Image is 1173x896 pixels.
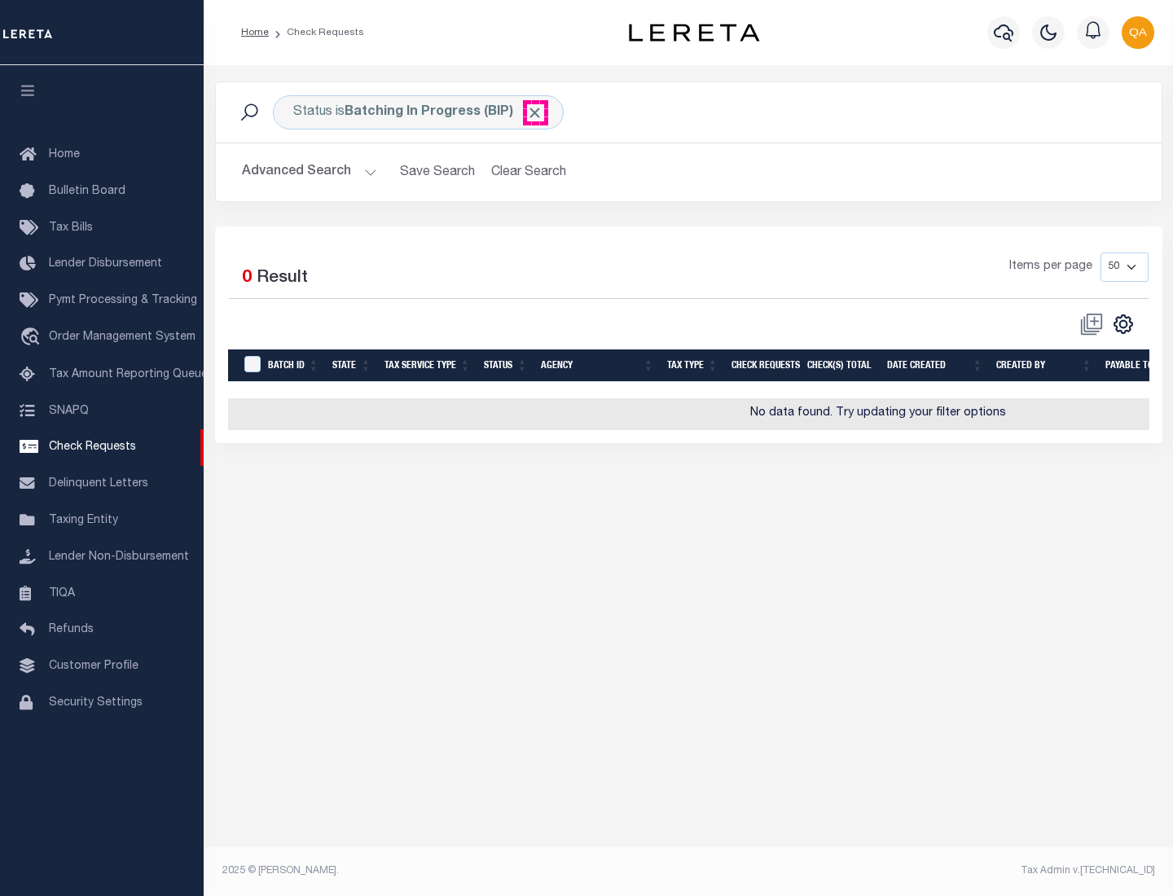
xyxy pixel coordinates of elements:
[661,349,725,383] th: Tax Type: activate to sort column ascending
[257,266,308,292] label: Result
[1009,258,1092,276] span: Items per page
[210,863,689,878] div: 2025 © [PERSON_NAME].
[629,24,759,42] img: logo-dark.svg
[242,270,252,287] span: 0
[526,104,543,121] span: Click to Remove
[49,441,136,453] span: Check Requests
[49,186,125,197] span: Bulletin Board
[49,551,189,563] span: Lender Non-Disbursement
[242,156,377,188] button: Advanced Search
[49,405,89,416] span: SNAPQ
[49,258,162,270] span: Lender Disbursement
[49,222,93,234] span: Tax Bills
[49,515,118,526] span: Taxing Entity
[378,349,477,383] th: Tax Service Type: activate to sort column ascending
[273,95,564,130] div: Status is
[49,661,138,672] span: Customer Profile
[269,25,364,40] li: Check Requests
[261,349,326,383] th: Batch Id: activate to sort column ascending
[1122,16,1154,49] img: svg+xml;base64,PHN2ZyB4bWxucz0iaHR0cDovL3d3dy53My5vcmcvMjAwMC9zdmciIHBvaW50ZXItZXZlbnRzPSJub25lIi...
[20,327,46,349] i: travel_explore
[241,28,269,37] a: Home
[49,624,94,635] span: Refunds
[701,863,1155,878] div: Tax Admin v.[TECHNICAL_ID]
[49,332,195,343] span: Order Management System
[49,295,197,306] span: Pymt Processing & Tracking
[49,478,148,490] span: Delinquent Letters
[801,349,881,383] th: Check(s) Total
[477,349,534,383] th: Status: activate to sort column ascending
[881,349,990,383] th: Date Created: activate to sort column ascending
[49,369,208,380] span: Tax Amount Reporting Queue
[534,349,661,383] th: Agency: activate to sort column ascending
[485,156,573,188] button: Clear Search
[725,349,801,383] th: Check Requests
[49,697,143,709] span: Security Settings
[390,156,485,188] button: Save Search
[326,349,378,383] th: State: activate to sort column ascending
[49,587,75,599] span: TIQA
[345,106,543,119] b: Batching In Progress (BIP)
[990,349,1099,383] th: Created By: activate to sort column ascending
[49,149,80,160] span: Home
